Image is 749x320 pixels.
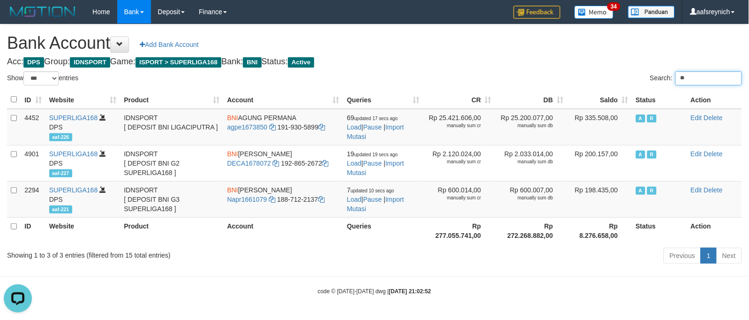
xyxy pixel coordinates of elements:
span: Active [636,151,645,159]
a: Copy agpe1673850 to clipboard [269,123,276,131]
a: Load [347,196,362,203]
th: Product [120,217,223,244]
div: manually sum db [499,122,553,129]
td: Rp 25.200.077,00 [495,109,567,145]
div: manually sum cr [427,122,481,129]
a: Import Mutasi [347,160,404,176]
span: Active [288,57,315,68]
th: Account [223,217,343,244]
td: AGUNG PERMANA 191-930-5899 [223,109,343,145]
a: Previous [664,248,701,264]
div: manually sum db [499,159,553,165]
span: | | [347,186,404,213]
a: Import Mutasi [347,123,404,140]
label: Show entries [7,71,78,85]
td: Rp 200.157,00 [567,145,632,181]
th: Status [632,217,687,244]
a: Edit [691,186,702,194]
span: 19 [347,150,398,158]
img: Button%20Memo.svg [575,6,614,19]
td: IDNSPORT [ DEPOSIT BNI G3 SUPERLIGA168 ] [120,181,223,217]
th: Website [45,217,121,244]
th: CR: activate to sort column ascending [423,91,495,109]
a: Load [347,160,362,167]
a: Next [716,248,742,264]
span: BNI [227,186,238,194]
th: ID: activate to sort column ascending [21,91,45,109]
a: SUPERLIGA168 [49,114,98,122]
th: Queries: activate to sort column ascending [343,91,424,109]
span: updated 19 secs ago [354,152,398,157]
th: Account: activate to sort column ascending [223,91,343,109]
td: Rp 600.014,00 [423,181,495,217]
a: Copy 1919305899 to clipboard [318,123,325,131]
button: Open LiveChat chat widget [4,4,32,32]
td: DPS [45,181,121,217]
span: BNI [227,150,238,158]
a: Pause [363,160,382,167]
span: 7 [347,186,394,194]
a: Copy 1887122137 to clipboard [318,196,325,203]
span: Active [636,114,645,122]
small: code © [DATE]-[DATE] dwg | [318,288,431,295]
a: Edit [691,150,702,158]
label: Search: [650,71,742,85]
span: 34 [607,2,620,11]
th: Status [632,91,687,109]
th: DB: activate to sort column ascending [495,91,567,109]
th: Queries [343,217,424,244]
span: updated 17 secs ago [354,116,398,121]
td: Rp 25.421.606,00 [423,109,495,145]
input: Search: [675,71,742,85]
h1: Bank Account [7,34,742,53]
div: manually sum cr [427,159,481,165]
h4: Acc: Group: Game: Bank: Status: [7,57,742,67]
th: Website: activate to sort column ascending [45,91,121,109]
a: SUPERLIGA168 [49,150,98,158]
a: Import Mutasi [347,196,404,213]
th: Rp 8.276.658,00 [567,217,632,244]
a: Delete [704,186,723,194]
th: Product: activate to sort column ascending [120,91,223,109]
th: Action [687,91,742,109]
a: Copy DECA1678072 to clipboard [273,160,280,167]
span: | | [347,150,404,176]
th: ID [21,217,45,244]
img: MOTION_logo.png [7,5,78,19]
span: Active [636,187,645,195]
a: Pause [363,196,382,203]
th: Saldo: activate to sort column ascending [567,91,632,109]
img: panduan.png [628,6,675,18]
th: Rp 277.055.741,00 [423,217,495,244]
td: DPS [45,145,121,181]
td: Rp 600.007,00 [495,181,567,217]
span: Running [647,151,657,159]
select: Showentries [23,71,59,85]
a: Delete [704,150,723,158]
span: aaf-221 [49,206,72,213]
a: Copy 1928652672 to clipboard [322,160,329,167]
td: 4901 [21,145,45,181]
td: Rp 335.508,00 [567,109,632,145]
span: Running [647,114,657,122]
td: 2294 [21,181,45,217]
span: 69 [347,114,398,122]
div: manually sum db [499,195,553,201]
td: Rp 198.435,00 [567,181,632,217]
span: updated 10 secs ago [351,188,394,193]
a: Napr1661079 [227,196,267,203]
td: 4452 [21,109,45,145]
td: DPS [45,109,121,145]
td: [PERSON_NAME] 188-712-2137 [223,181,343,217]
td: IDNSPORT [ DEPOSIT BNI LIGACIPUTRA ] [120,109,223,145]
span: BNI [243,57,261,68]
span: aaf-227 [49,169,72,177]
a: Delete [704,114,723,122]
a: Add Bank Account [134,37,204,53]
div: manually sum cr [427,195,481,201]
td: Rp 2.033.014,00 [495,145,567,181]
td: IDNSPORT [ DEPOSIT BNI G2 SUPERLIGA168 ] [120,145,223,181]
a: Load [347,123,362,131]
div: Showing 1 to 3 of 3 entries (filtered from 15 total entries) [7,247,305,260]
a: agpe1673850 [227,123,267,131]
